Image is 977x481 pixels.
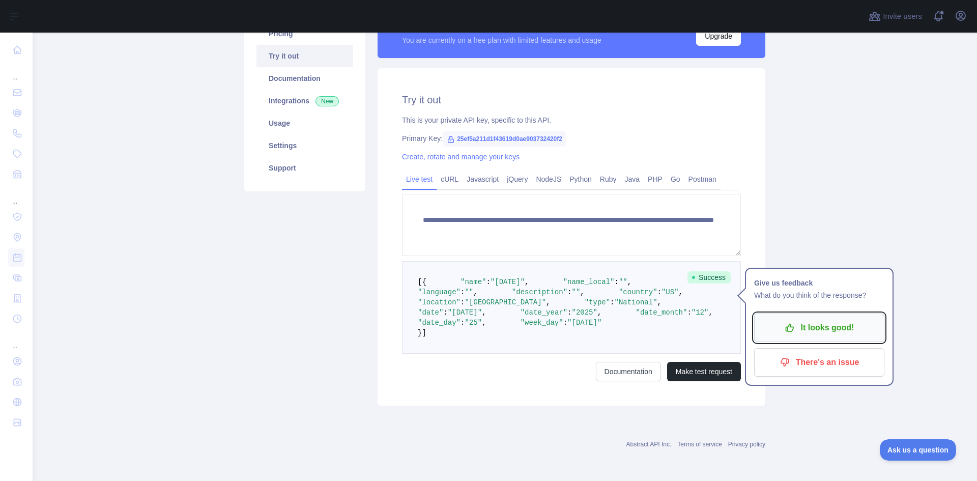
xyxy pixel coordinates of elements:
[448,308,482,317] span: "[DATE]"
[422,278,426,286] span: {
[596,171,621,187] a: Ruby
[402,93,741,107] h2: Try it out
[754,314,884,342] button: It looks good!
[580,288,584,296] span: ,
[402,153,520,161] a: Create, rotate and manage your keys
[461,319,465,327] span: :
[762,354,877,371] p: There's an issue
[402,133,741,144] div: Primary Key:
[692,308,709,317] span: "12"
[644,171,667,187] a: PHP
[402,171,437,187] a: Live test
[677,441,722,448] a: Terms of service
[657,298,662,306] span: ,
[610,298,614,306] span: :
[418,329,422,337] span: }
[662,288,679,296] span: "US"
[567,308,571,317] span: :
[315,96,339,106] span: New
[657,288,662,296] span: :
[418,298,461,306] span: "location"
[565,171,596,187] a: Python
[596,362,661,381] a: Documentation
[465,298,546,306] span: "[GEOGRAPHIC_DATA]"
[571,288,580,296] span: ""
[567,288,571,296] span: :
[883,11,922,22] span: Invite users
[585,298,610,306] span: "type"
[626,441,672,448] a: Abstract API Inc.
[728,441,765,448] a: Privacy policy
[696,26,741,46] button: Upgrade
[512,288,567,296] span: "description"
[619,288,657,296] span: "country"
[256,22,353,45] a: Pricing
[687,308,691,317] span: :
[621,171,644,187] a: Java
[461,288,465,296] span: :
[503,171,532,187] a: jQuery
[754,348,884,377] button: There's an issue
[418,319,461,327] span: "date_day"
[465,319,482,327] span: "25"
[679,288,683,296] span: ,
[687,271,731,284] span: Success
[418,288,461,296] span: "language"
[8,185,24,206] div: ...
[8,330,24,350] div: ...
[597,308,601,317] span: ,
[437,171,463,187] a: cURL
[418,278,422,286] span: [
[491,278,525,286] span: "[DATE]"
[521,319,563,327] span: "week_day"
[402,35,601,45] div: You are currently on a free plan with limited features and usage
[402,115,741,125] div: This is your private API key, specific to this API.
[754,277,884,289] h1: Give us feedback
[762,319,877,336] p: It looks good!
[465,288,473,296] span: ""
[443,131,566,147] span: 25ef5a211d1f43619d0ae903732420f2
[615,298,657,306] span: "National"
[486,278,490,286] span: :
[867,8,924,24] button: Invite users
[256,45,353,67] a: Try it out
[461,298,465,306] span: :
[482,319,486,327] span: ,
[636,308,687,317] span: "date_month"
[473,288,477,296] span: ,
[8,61,24,81] div: ...
[461,278,486,286] span: "name"
[708,308,712,317] span: ,
[256,90,353,112] a: Integrations New
[525,278,529,286] span: ,
[567,319,601,327] span: "[DATE]"
[563,319,567,327] span: :
[619,278,627,286] span: ""
[532,171,565,187] a: NodeJS
[563,278,615,286] span: "name_local"
[256,134,353,157] a: Settings
[880,439,957,461] iframe: Toggle Customer Support
[256,157,353,179] a: Support
[256,67,353,90] a: Documentation
[754,289,884,301] p: What do you think of the response?
[443,308,447,317] span: :
[482,308,486,317] span: ,
[422,329,426,337] span: ]
[463,171,503,187] a: Javascript
[256,112,353,134] a: Usage
[418,308,443,317] span: "date"
[546,298,550,306] span: ,
[615,278,619,286] span: :
[684,171,721,187] a: Postman
[627,278,631,286] span: ,
[521,308,567,317] span: "date_year"
[572,308,597,317] span: "2025"
[667,171,684,187] a: Go
[667,362,741,381] button: Make test request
